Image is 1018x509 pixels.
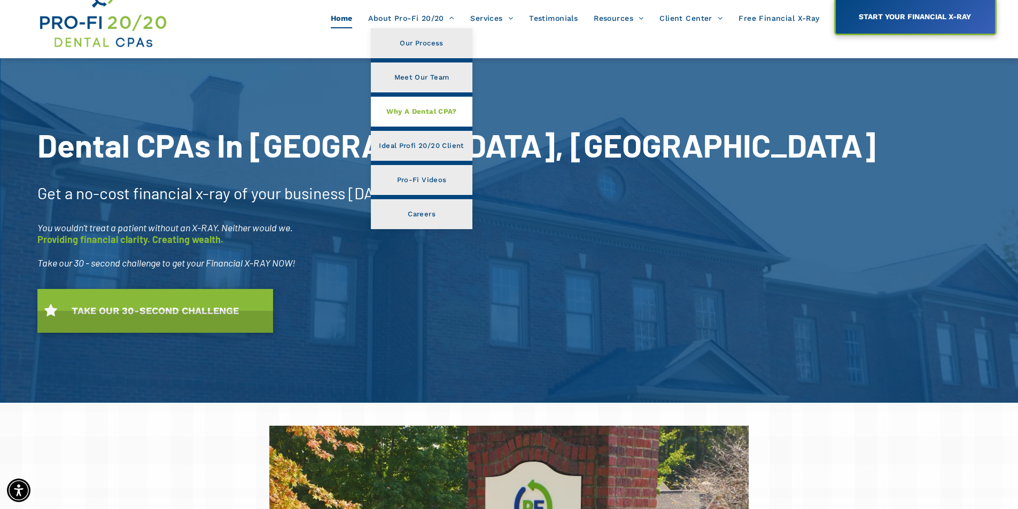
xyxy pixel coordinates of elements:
a: Free Financial X-Ray [731,8,827,28]
span: of your business [DATE]! [234,183,402,202]
span: Ideal Profi 20/20 Client [379,139,464,153]
a: Ideal Profi 20/20 Client [371,131,472,161]
a: Our Process [371,28,472,58]
div: Accessibility Menu [7,479,30,502]
a: Resources [586,8,651,28]
span: Why A Dental CPA? [386,105,457,119]
span: Dental CPAs In [GEOGRAPHIC_DATA], [GEOGRAPHIC_DATA] [37,126,876,164]
span: Pro-Fi Videos [397,173,447,187]
span: Meet Our Team [394,71,449,84]
a: Pro-Fi Videos [371,165,472,195]
span: START YOUR FINANCIAL X-RAY [855,7,975,26]
span: Providing financial clarity. Creating wealth. [37,233,223,245]
a: Careers [371,199,472,229]
span: About Pro-Fi 20/20 [368,8,454,28]
a: Client Center [651,8,731,28]
span: Get a [37,183,73,202]
a: Meet Our Team [371,62,472,92]
span: TAKE OUR 30-SECOND CHALLENGE [68,300,243,322]
span: Take our 30 - second challenge to get your Financial X-RAY NOW! [37,257,296,269]
a: TAKE OUR 30-SECOND CHALLENGE [37,289,273,333]
a: About Pro-Fi 20/20 [360,8,462,28]
a: Home [323,8,361,28]
span: no-cost financial x-ray [76,183,230,202]
span: You wouldn’t treat a patient without an X-RAY. Neither would we. [37,222,293,233]
a: Why A Dental CPA? [371,97,472,127]
span: Our Process [400,36,443,50]
span: Careers [408,207,436,221]
a: Services [462,8,521,28]
a: Testimonials [521,8,586,28]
